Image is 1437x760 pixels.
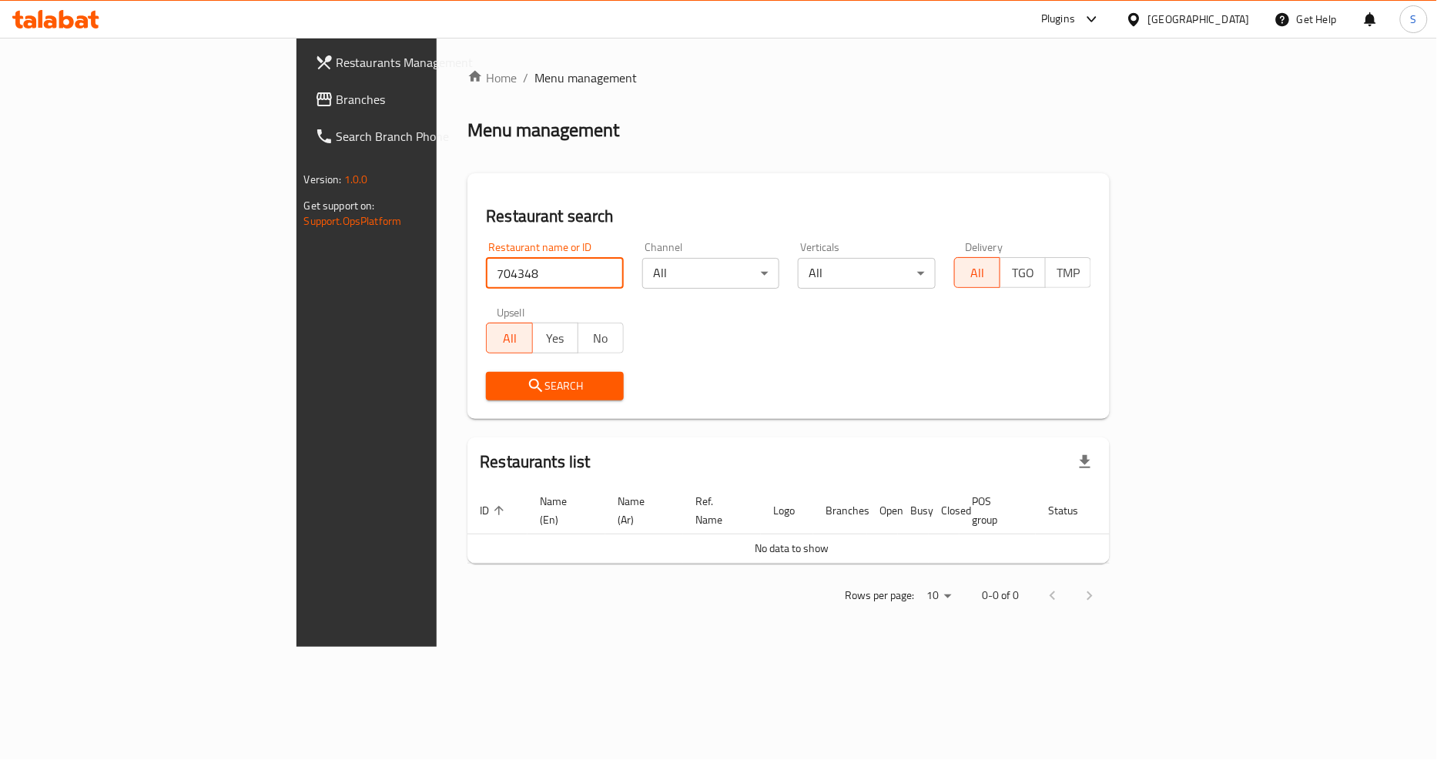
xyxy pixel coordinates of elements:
span: Status [1048,501,1098,520]
th: Open [867,487,898,534]
a: Support.OpsPlatform [304,211,402,231]
span: All [493,327,526,350]
div: All [798,258,936,289]
span: No [585,327,618,350]
div: Rows per page: [920,584,957,608]
span: Version: [304,169,342,189]
span: All [961,262,994,284]
span: 1.0.0 [344,169,368,189]
th: Busy [898,487,929,534]
button: Yes [532,323,578,353]
button: TMP [1045,257,1091,288]
span: Name (En) [540,492,587,529]
span: Branches [337,90,524,109]
span: No data to show [755,538,829,558]
th: Closed [929,487,960,534]
p: 0-0 of 0 [982,586,1019,605]
span: Search [498,377,611,396]
nav: breadcrumb [467,69,1110,87]
input: Search for restaurant name or ID.. [486,258,624,289]
table: enhanced table [467,487,1170,564]
button: All [486,323,532,353]
h2: Restaurant search [486,205,1091,228]
label: Delivery [965,242,1003,253]
span: Yes [539,327,572,350]
span: Restaurants Management [337,53,524,72]
a: Branches [303,81,537,118]
span: TGO [1007,262,1040,284]
button: Search [486,372,624,400]
th: Logo [761,487,813,534]
span: TMP [1052,262,1085,284]
label: Upsell [497,307,525,318]
span: Get support on: [304,196,375,216]
h2: Menu management [467,118,619,142]
div: [GEOGRAPHIC_DATA] [1148,11,1250,28]
div: Export file [1067,444,1104,480]
a: Restaurants Management [303,44,537,81]
p: Rows per page: [845,586,914,605]
button: No [578,323,624,353]
span: Name (Ar) [618,492,665,529]
span: Ref. Name [695,492,742,529]
div: All [642,258,780,289]
span: ID [480,501,509,520]
span: POS group [972,492,1017,529]
span: Menu management [534,69,637,87]
h2: Restaurants list [480,450,590,474]
th: Branches [813,487,867,534]
div: Plugins [1041,10,1075,28]
span: Search Branch Phone [337,127,524,146]
button: TGO [1000,257,1046,288]
button: All [954,257,1000,288]
a: Search Branch Phone [303,118,537,155]
span: S [1411,11,1417,28]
